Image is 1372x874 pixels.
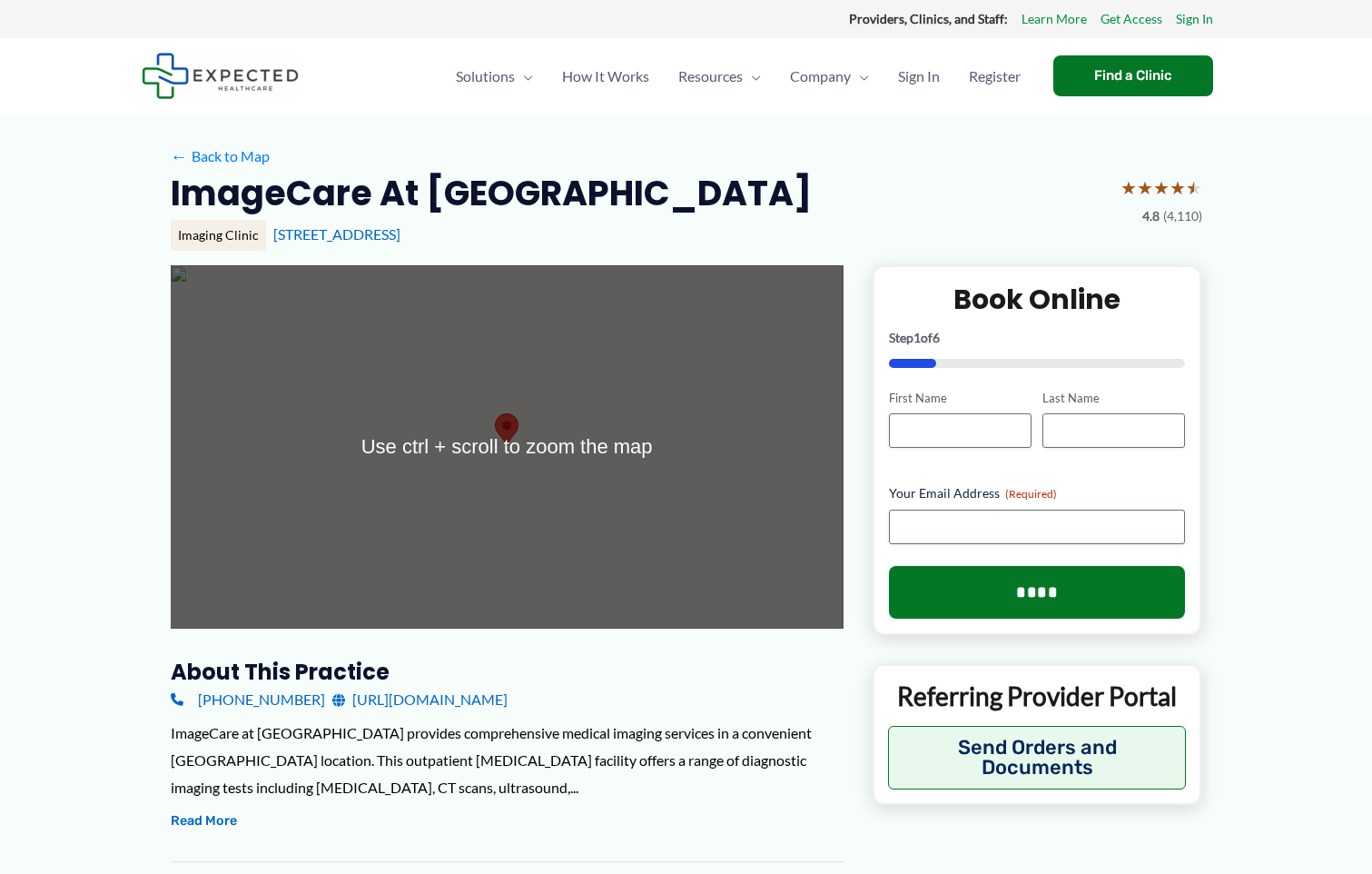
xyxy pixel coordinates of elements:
span: (Required) [1005,487,1057,501]
a: [URL][DOMAIN_NAME] [332,686,508,713]
span: 6 [933,330,940,345]
p: Referring Provider Portal [888,680,1187,712]
span: ★ [1170,171,1186,204]
a: Get Access [1101,7,1162,31]
span: ★ [1120,171,1137,204]
h2: ImageCare at [GEOGRAPHIC_DATA] [171,171,812,215]
span: ★ [1137,171,1153,204]
a: Learn More [1022,7,1087,31]
h2: Book Online [889,282,1186,317]
img: Expected Healthcare Logo - side, dark font, small [142,53,299,99]
span: Register [969,45,1021,108]
span: ★ [1186,171,1202,204]
span: ★ [1153,171,1170,204]
strong: Providers, Clinics, and Staff: [849,11,1008,26]
a: [PHONE_NUMBER] [171,686,325,713]
span: Resources [678,45,743,108]
label: Last Name [1042,390,1185,407]
a: How It Works [548,45,664,108]
span: Menu Toggle [743,45,761,108]
span: Sign In [898,45,940,108]
span: Solutions [456,45,515,108]
a: ←Back to Map [171,143,270,170]
span: ← [171,147,188,164]
span: (4,110) [1163,204,1202,228]
nav: Primary Site Navigation [441,45,1035,108]
p: Step of [889,332,1186,344]
span: Menu Toggle [851,45,869,108]
a: Sign In [883,45,954,108]
div: Imaging Clinic [171,220,266,251]
a: Find a Clinic [1053,55,1213,96]
a: Sign In [1176,7,1213,31]
span: Company [790,45,851,108]
span: 4.8 [1142,204,1160,228]
label: First Name [889,390,1031,407]
button: Read More [171,810,237,832]
span: How It Works [562,45,649,108]
button: Send Orders and Documents [888,726,1187,790]
span: 1 [913,330,921,345]
h3: About this practice [171,658,844,686]
span: Menu Toggle [515,45,533,108]
a: Register [954,45,1035,108]
label: Your Email Address [889,484,1186,502]
a: [STREET_ADDRESS] [273,225,400,243]
div: ImageCare at [GEOGRAPHIC_DATA] provides comprehensive medical imaging services in a convenient [G... [171,720,844,800]
a: CompanyMenu Toggle [775,45,883,108]
a: SolutionsMenu Toggle [441,45,548,108]
a: ResourcesMenu Toggle [664,45,775,108]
